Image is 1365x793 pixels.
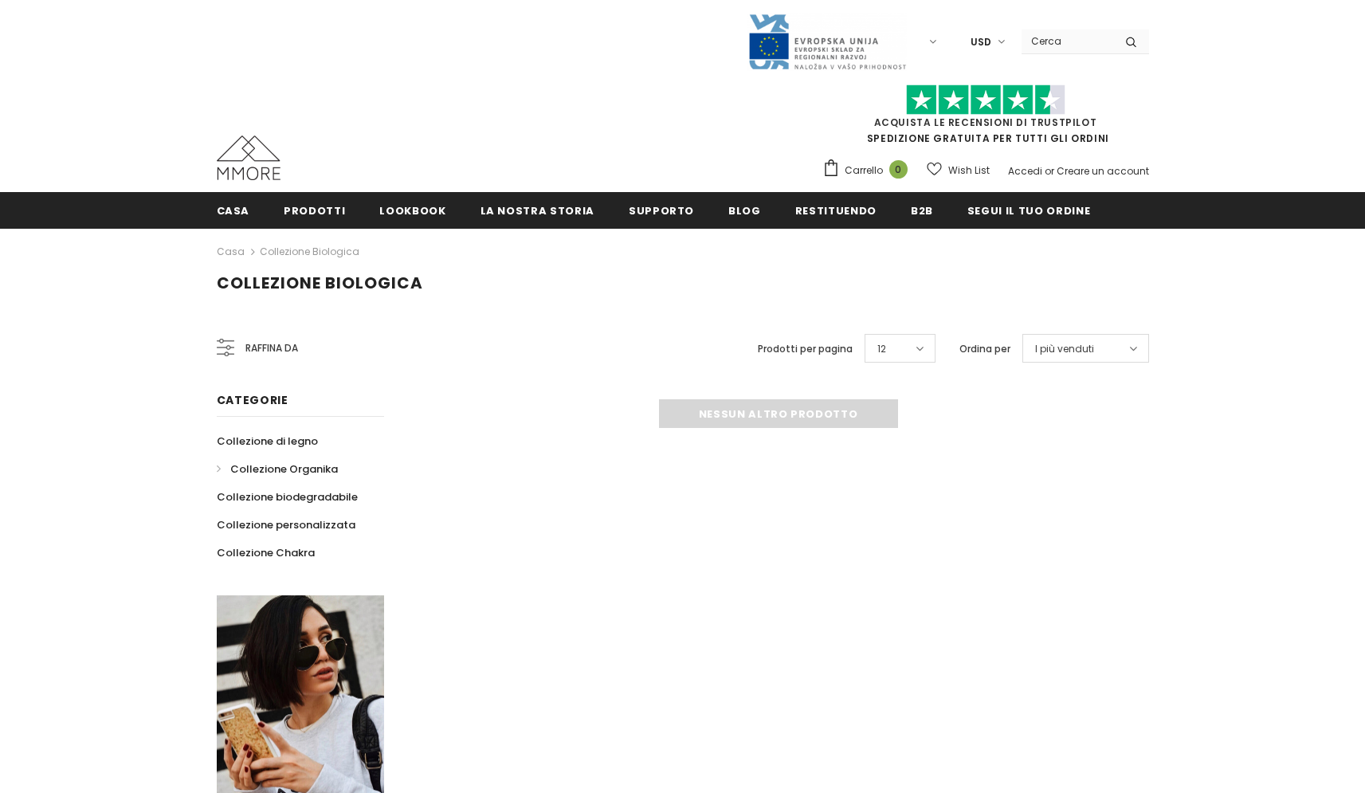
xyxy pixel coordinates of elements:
span: Lookbook [379,203,445,218]
a: Restituendo [795,192,877,228]
span: supporto [629,203,694,218]
img: Fidati di Pilot Stars [906,84,1065,116]
span: 12 [877,341,886,357]
span: Segui il tuo ordine [967,203,1090,218]
span: Collezione di legno [217,434,318,449]
span: Categorie [217,392,288,408]
a: Collezione biologica [260,245,359,258]
span: I più venduti [1035,341,1094,357]
span: Blog [728,203,761,218]
a: La nostra storia [480,192,594,228]
span: or [1045,164,1054,178]
span: Wish List [948,163,990,179]
span: Collezione personalizzata [217,517,355,532]
span: SPEDIZIONE GRATUITA PER TUTTI GLI ORDINI [822,92,1149,145]
input: Search Site [1022,29,1113,53]
a: Collezione Organika [217,455,338,483]
a: Segui il tuo ordine [967,192,1090,228]
a: Lookbook [379,192,445,228]
a: Carrello 0 [822,159,916,183]
a: Casa [217,192,250,228]
a: supporto [629,192,694,228]
span: Restituendo [795,203,877,218]
span: 0 [889,160,908,179]
span: Prodotti [284,203,345,218]
label: Ordina per [959,341,1010,357]
span: USD [971,34,991,50]
a: Collezione Chakra [217,539,315,567]
a: Collezione biodegradabile [217,483,358,511]
span: Collezione biologica [217,272,423,294]
a: Collezione personalizzata [217,511,355,539]
span: Raffina da [245,340,298,357]
a: Acquista le recensioni di TrustPilot [874,116,1097,129]
a: Casa [217,242,245,261]
img: Casi MMORE [217,135,280,180]
a: Javni Razpis [747,34,907,48]
a: Accedi [1008,164,1042,178]
a: Collezione di legno [217,427,318,455]
span: Collezione Organika [230,461,338,477]
a: Wish List [927,156,990,184]
span: Carrello [845,163,883,179]
span: La nostra storia [480,203,594,218]
span: Casa [217,203,250,218]
a: Blog [728,192,761,228]
label: Prodotti per pagina [758,341,853,357]
img: Javni Razpis [747,13,907,71]
a: B2B [911,192,933,228]
a: Prodotti [284,192,345,228]
a: Creare un account [1057,164,1149,178]
span: B2B [911,203,933,218]
span: Collezione biodegradabile [217,489,358,504]
span: Collezione Chakra [217,545,315,560]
